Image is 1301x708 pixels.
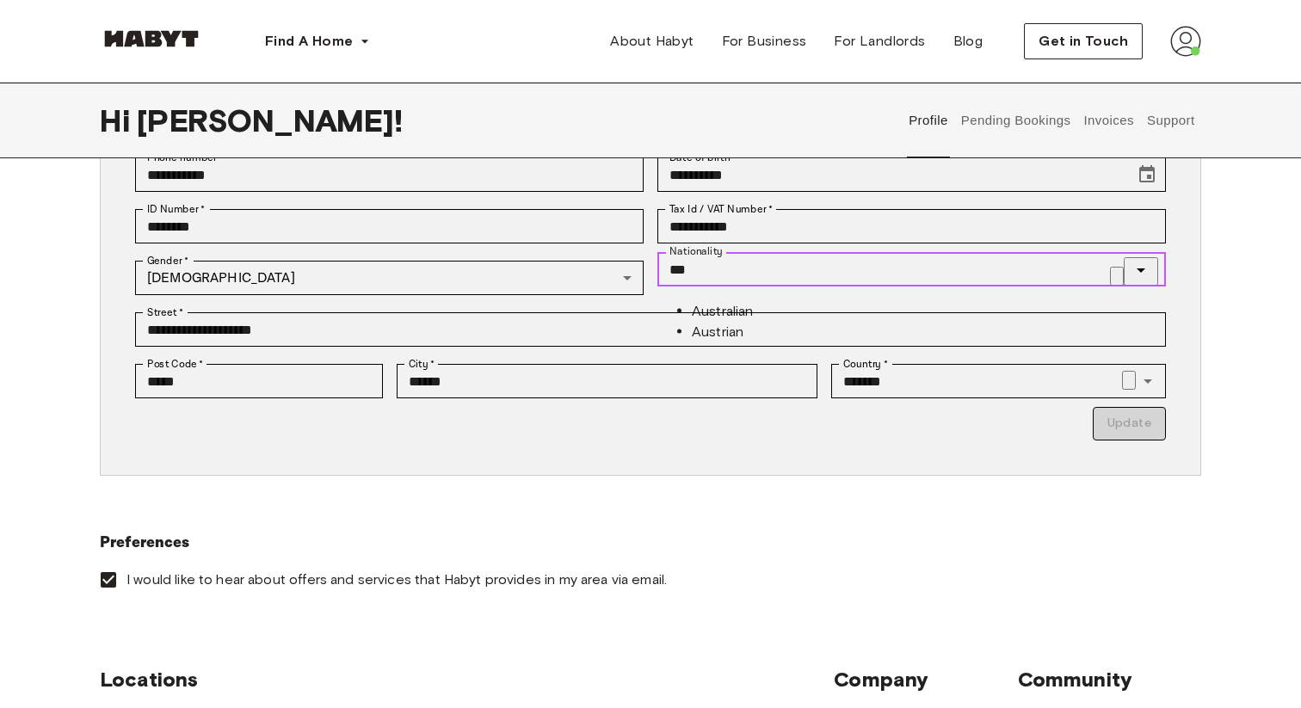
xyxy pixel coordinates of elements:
span: Hi [100,102,137,139]
span: Blog [953,31,983,52]
button: Clear [1110,267,1124,286]
span: Find A Home [265,31,353,52]
button: Get in Touch [1024,23,1143,59]
span: I would like to hear about offers and services that Habyt provides in my area via email. [126,570,667,589]
button: Profile [907,83,951,158]
button: Find A Home [251,24,384,58]
label: Street [147,305,183,320]
span: [PERSON_NAME] ! [137,102,403,139]
div: [DEMOGRAPHIC_DATA] [135,261,644,295]
img: avatar [1170,26,1201,57]
a: For Business [708,24,821,58]
button: Choose date, selected date is Sep 3, 2002 [1130,157,1164,192]
li: Australian [692,301,1166,322]
span: For Business [722,31,807,52]
label: ID Number [147,201,205,217]
li: Austrian [692,322,1166,342]
label: Tax Id / VAT Number [669,201,773,217]
img: Habyt [100,30,203,47]
button: Support [1144,83,1197,158]
button: Clear [1122,371,1136,390]
label: City [409,356,435,372]
span: Company [834,667,1017,693]
button: Invoices [1082,83,1136,158]
label: Gender [147,253,188,268]
h6: Preferences [100,531,1201,555]
span: Locations [100,667,834,693]
label: Post Code [147,356,204,372]
label: Country [843,356,888,372]
span: About Habyt [610,31,694,52]
span: For Landlords [834,31,925,52]
span: Get in Touch [1039,31,1128,52]
button: Open [1136,369,1160,393]
span: Community [1018,667,1201,693]
a: About Habyt [596,24,707,58]
a: For Landlords [820,24,939,58]
div: user profile tabs [903,83,1201,158]
label: Nationality [669,244,723,259]
button: Close [1124,257,1158,286]
button: Pending Bookings [959,83,1073,158]
a: Blog [940,24,997,58]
